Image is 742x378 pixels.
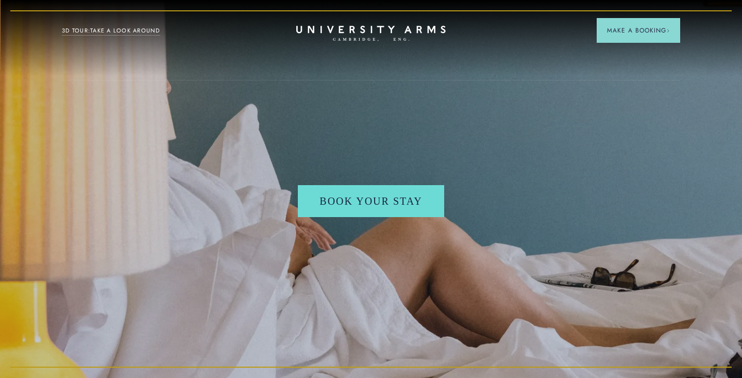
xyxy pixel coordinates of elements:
span: Make a Booking [607,26,670,35]
a: 3D TOUR:TAKE A LOOK AROUND [62,26,160,36]
a: Home [296,26,446,42]
button: Make a BookingArrow icon [597,18,680,43]
a: Book your stay [298,185,444,217]
img: Arrow icon [666,29,670,32]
